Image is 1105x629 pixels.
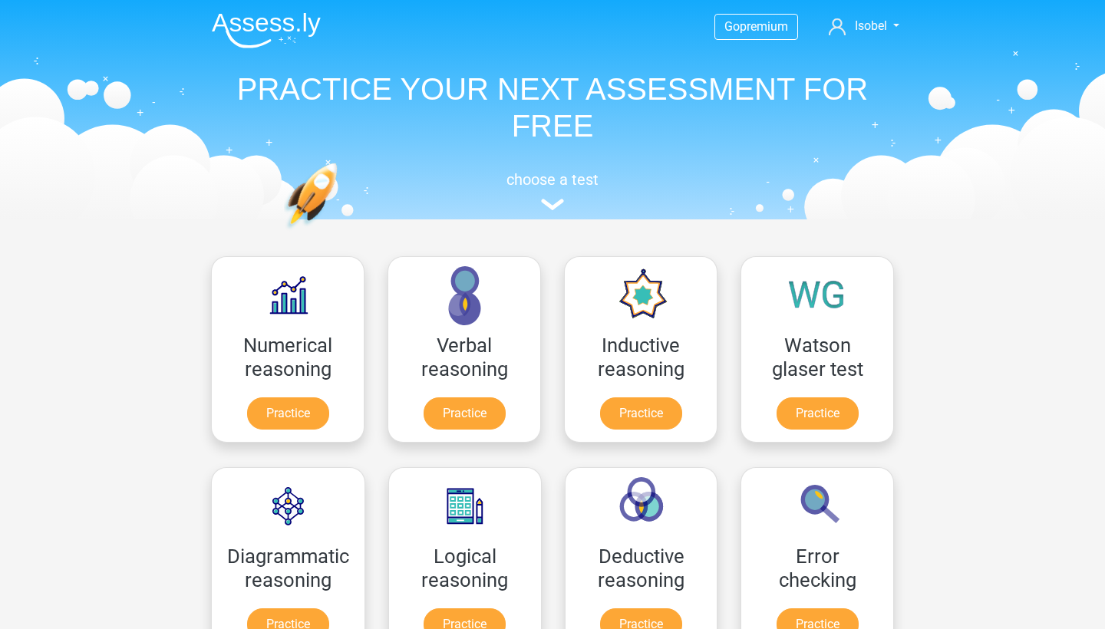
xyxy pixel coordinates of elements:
[212,12,321,48] img: Assessly
[247,397,329,430] a: Practice
[724,19,740,34] span: Go
[200,170,905,211] a: choose a test
[200,170,905,189] h5: choose a test
[740,19,788,34] span: premium
[541,199,564,210] img: assessment
[600,397,682,430] a: Practice
[715,16,797,37] a: Gopremium
[424,397,506,430] a: Practice
[855,18,887,33] span: Isobel
[200,71,905,144] h1: PRACTICE YOUR NEXT ASSESSMENT FOR FREE
[284,163,397,301] img: practice
[823,17,905,35] a: Isobel
[777,397,859,430] a: Practice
